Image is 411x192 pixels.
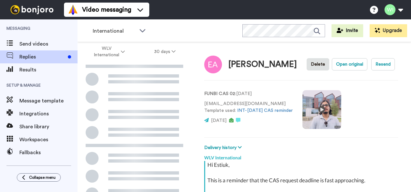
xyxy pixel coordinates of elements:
[79,43,140,61] button: WLV International
[332,58,367,70] button: Open original
[19,123,78,131] span: Share library
[204,91,293,97] p: : [DATE]
[19,66,78,74] span: Results
[19,149,78,156] span: Fallbacks
[68,5,78,15] img: vm-color.svg
[204,56,222,73] img: Image of Estiuk Ahmed
[204,91,235,96] strong: FUNBI CAS 02
[19,40,78,48] span: Send videos
[332,24,363,37] button: Invite
[19,136,78,144] span: Workspaces
[19,97,78,105] span: Message template
[82,5,131,14] span: Video messaging
[237,108,293,113] a: INT-[DATE] CAS reminder
[93,27,136,35] span: International
[204,144,244,151] button: Delivery history
[228,60,297,69] div: [PERSON_NAME]
[29,175,56,180] span: Collapse menu
[8,5,56,14] img: bj-logo-header-white.svg
[307,58,329,70] button: Delete
[93,45,120,58] span: WLV International
[17,173,61,182] button: Collapse menu
[140,46,190,58] button: 30 days
[19,110,78,118] span: Integrations
[204,101,293,114] p: [EMAIL_ADDRESS][DOMAIN_NAME] Template used:
[370,24,407,37] button: Upgrade
[204,151,398,161] div: WLV International
[19,53,65,61] span: Replies
[211,118,227,123] span: [DATE]
[371,58,395,70] button: Resend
